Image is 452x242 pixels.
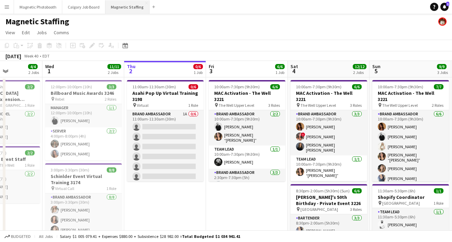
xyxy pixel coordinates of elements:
[60,234,240,239] div: Salary $1 005 079.41 + Expenses $880.00 + Subsistence $28 982.00 =
[382,103,418,108] span: The Well Upper Level
[270,84,280,89] span: 6/6
[208,67,214,75] span: 3
[214,84,260,89] span: 10:00am-7:30pm (9h30m)
[440,3,449,11] a: 1
[209,169,285,212] app-card-role: Brand Ambassador3/32:30pm-7:30pm (5h)
[28,70,39,75] div: 2 Jobs
[188,103,198,108] span: 1 Role
[372,184,449,231] app-job-card: 11:30am-5:30pm (6h)1/1Shopify Coordinator [GEOGRAPHIC_DATA]1 RoleTeam Lead1/111:30am-5:30pm (6h)[...
[182,234,240,239] span: Total Budgeted $1 034 941.41
[127,110,204,183] app-card-role: Brand Ambassador1A0/611:00am-11:30am (30m)
[289,67,298,75] span: 4
[446,2,449,6] span: 1
[45,104,122,127] app-card-role: Manager1/112:00pm-10:00pm (10h)[PERSON_NAME]
[372,80,449,181] app-job-card: 10:00am-7:30pm (9h30m)7/7MAC Activation - The Well 3221 The Well Upper Level2 RolesBrand Ambassad...
[372,110,449,185] app-card-role: Brand Ambassador6/610:00am-7:30pm (9h30m)[PERSON_NAME][PERSON_NAME][PERSON_NAME][PERSON_NAME] “[P...
[290,155,367,181] app-card-role: Team Lead1/110:00am-7:30pm (9h30m)[PERSON_NAME] “[PERSON_NAME]” [PERSON_NAME]
[193,64,203,69] span: 0/6
[55,186,74,191] span: Virtual Call
[45,63,54,69] span: Wed
[432,103,443,108] span: 2 Roles
[45,173,122,186] h3: Schinlder Event Virtual Training 3174
[127,80,204,181] app-job-card: 11:00am-11:30am (30m)0/6Asahi Pop Up Virtual Training 3198 Virtual1 RoleBrand Ambassador1A0/611:0...
[300,103,336,108] span: The Well Upper Level
[189,84,198,89] span: 0/6
[34,28,50,37] a: Jobs
[38,234,54,239] span: All jobs
[372,90,449,102] h3: MAC Activation - The Well 3221
[127,90,204,102] h3: Asahi Pop Up Virtual Training 3198
[434,201,443,206] span: 1 Role
[300,207,338,212] span: [GEOGRAPHIC_DATA]
[378,188,415,193] span: 11:30am-5:30pm (6h)
[434,84,443,89] span: 7/7
[51,28,72,37] a: Comms
[3,28,18,37] a: View
[372,208,449,231] app-card-role: Team Lead1/111:30am-5:30pm (6h)[PERSON_NAME]
[22,29,30,36] span: Edit
[372,194,449,200] h3: Shopify Coordinator
[290,90,367,102] h3: MAC Activation - The Well 3221
[352,84,362,89] span: 6/6
[3,233,32,240] button: Budgeted
[14,0,62,14] button: Magnetic Photobooth
[5,53,21,60] div: [DATE]
[5,16,69,27] h1: Magnetic Staffing
[54,29,69,36] span: Comms
[105,97,116,102] span: 2 Roles
[209,63,214,69] span: Fri
[268,103,280,108] span: 3 Roles
[371,67,380,75] span: 5
[372,63,380,69] span: Sun
[437,64,447,69] span: 9/9
[194,70,203,75] div: 1 Job
[45,127,122,161] app-card-role: Server2/24:00pm-8:00pm (4h)[PERSON_NAME][PERSON_NAME]
[45,90,122,96] h3: Billboard Music Awards 3246
[105,0,150,14] button: Magnetic Staffing
[51,167,89,173] span: 3:00pm-3:30pm (30m)
[296,84,341,89] span: 10:00am-7:30pm (9h30m)
[25,84,35,89] span: 2/2
[352,188,362,193] span: 6/6
[25,163,35,168] span: 1 Role
[350,207,362,212] span: 3 Roles
[209,110,285,145] app-card-role: Brand Ambassador2/210:00am-7:30pm (9h30m)[PERSON_NAME][PERSON_NAME] “[PERSON_NAME]” [PERSON_NAME]
[301,132,305,137] span: !
[437,70,448,75] div: 3 Jobs
[219,103,254,108] span: The Well Upper Level
[353,70,366,75] div: 2 Jobs
[37,29,47,36] span: Jobs
[25,103,35,108] span: 1 Role
[11,234,31,239] span: Budgeted
[353,64,366,69] span: 12/12
[51,84,92,89] span: 12:00pm-10:00pm (10h)
[108,70,121,75] div: 2 Jobs
[438,17,447,26] app-user-avatar: Kara & Monika
[296,188,350,193] span: 8:30pm-2:00am (5h30m) (Sun)
[290,80,367,181] app-job-card: 10:00am-7:30pm (9h30m)6/6MAC Activation - The Well 3221 The Well Upper Level3 RolesBrand Ambassad...
[25,150,35,155] span: 2/2
[378,84,423,89] span: 10:00am-7:30pm (9h30m)
[350,103,362,108] span: 3 Roles
[434,188,443,193] span: 1/1
[42,53,50,59] div: EDT
[126,67,135,75] span: 2
[106,186,116,191] span: 1 Role
[107,84,116,89] span: 3/3
[137,103,148,108] span: Virtual
[382,201,420,206] span: [GEOGRAPHIC_DATA]
[209,80,285,181] app-job-card: 10:00am-7:30pm (9h30m)6/6MAC Activation - The Well 3221 The Well Upper Level3 RolesBrand Ambassad...
[45,80,122,161] app-job-card: 12:00pm-10:00pm (10h)3/3Billboard Music Awards 3246 Rebel2 RolesManager1/112:00pm-10:00pm (10h)[P...
[44,67,54,75] span: 1
[275,64,285,69] span: 6/6
[290,194,367,206] h3: [PERSON_NAME]'s 50th Birthday - Private Event 3226
[62,0,105,14] button: Calgary Job Board
[209,145,285,169] app-card-role: Team Lead1/110:00am-7:30pm (9h30m)[PERSON_NAME]
[107,64,121,69] span: 11/11
[290,63,298,69] span: Sat
[55,97,64,102] span: Rebel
